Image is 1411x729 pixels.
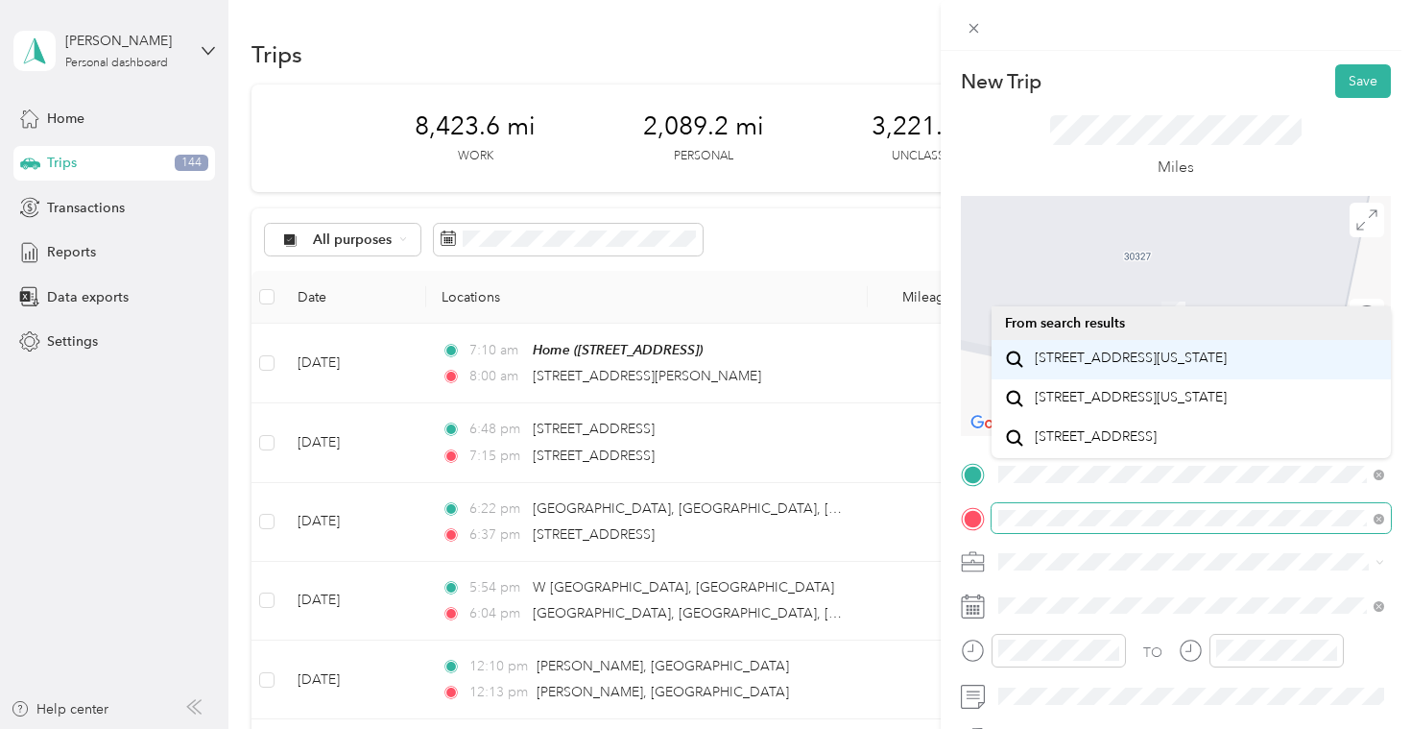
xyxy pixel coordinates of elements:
div: TO [1143,643,1162,663]
button: Save [1335,64,1391,98]
p: Miles [1158,156,1194,180]
img: Google [966,411,1029,436]
span: [STREET_ADDRESS] [1035,428,1157,446]
iframe: Everlance-gr Chat Button Frame [1303,621,1411,729]
p: New Trip [961,68,1041,95]
span: [STREET_ADDRESS][US_STATE] [1035,350,1227,367]
a: Open this area in Google Maps (opens a new window) [966,411,1029,436]
span: [STREET_ADDRESS][US_STATE] [1035,389,1227,406]
span: From search results [1005,315,1125,331]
